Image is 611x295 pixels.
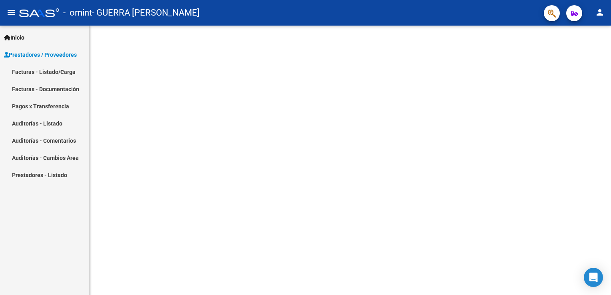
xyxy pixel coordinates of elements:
[584,268,603,287] div: Open Intercom Messenger
[4,50,77,59] span: Prestadores / Proveedores
[6,8,16,17] mat-icon: menu
[63,4,92,22] span: - omint
[4,33,24,42] span: Inicio
[595,8,605,17] mat-icon: person
[92,4,200,22] span: - GUERRA [PERSON_NAME]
